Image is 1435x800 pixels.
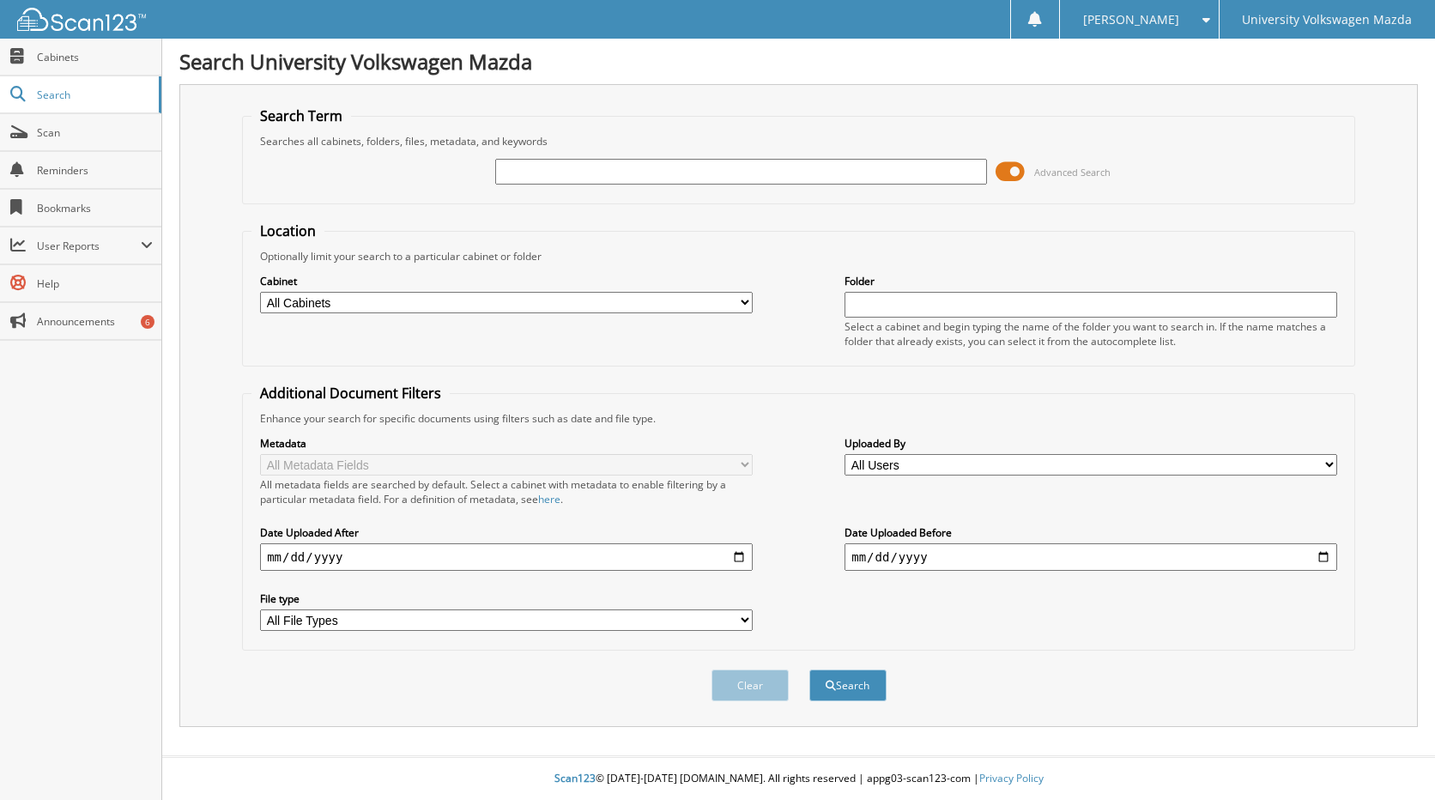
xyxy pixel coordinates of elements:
img: scan123-logo-white.svg [17,8,146,31]
h1: Search University Volkswagen Mazda [179,47,1418,76]
label: File type [260,591,753,606]
span: Announcements [37,314,153,329]
input: start [260,543,753,571]
span: Bookmarks [37,201,153,215]
span: Help [37,276,153,291]
button: Search [809,670,887,701]
span: Advanced Search [1034,166,1111,179]
div: 6 [141,315,154,329]
div: Searches all cabinets, folders, files, metadata, and keywords [251,134,1346,148]
span: [PERSON_NAME] [1083,15,1179,25]
span: Cabinets [37,50,153,64]
legend: Additional Document Filters [251,384,450,403]
a: Privacy Policy [979,771,1044,785]
div: Optionally limit your search to a particular cabinet or folder [251,249,1346,264]
div: Select a cabinet and begin typing the name of the folder you want to search in. If the name match... [845,319,1337,348]
span: User Reports [37,239,141,253]
div: All metadata fields are searched by default. Select a cabinet with metadata to enable filtering b... [260,477,753,506]
label: Date Uploaded After [260,525,753,540]
span: Scan123 [554,771,596,785]
legend: Location [251,221,324,240]
legend: Search Term [251,106,351,125]
span: Scan [37,125,153,140]
div: Enhance your search for specific documents using filters such as date and file type. [251,411,1346,426]
label: Cabinet [260,274,753,288]
label: Folder [845,274,1337,288]
span: University Volkswagen Mazda [1242,15,1412,25]
span: Search [37,88,150,102]
label: Uploaded By [845,436,1337,451]
span: Reminders [37,163,153,178]
label: Metadata [260,436,753,451]
label: Date Uploaded Before [845,525,1337,540]
input: end [845,543,1337,571]
button: Clear [711,670,789,701]
a: here [538,492,560,506]
div: © [DATE]-[DATE] [DOMAIN_NAME]. All rights reserved | appg03-scan123-com | [162,758,1435,800]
